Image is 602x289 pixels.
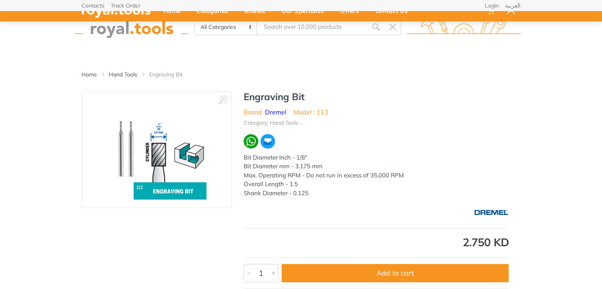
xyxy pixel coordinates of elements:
li: Brand : [244,107,286,117]
nav: breadcrumb [81,70,521,78]
div: Overall Length - 1.5 [244,180,509,198]
img: royal.tools Logo [407,16,521,38]
div: Bit Diameter Inch - 1/8" [244,153,509,198]
img: ma.webp [260,133,276,149]
a: Contacts [81,3,104,8]
div: Max. Operating RPM - Do not run in excess of 35,000 RPM [244,171,509,198]
img: Dremel [474,202,509,222]
a: Dremel [265,108,286,116]
h1: Engraving Bit [244,91,509,103]
a: Home [81,70,97,78]
select: Category [195,19,257,34]
div: 2.750 KD [244,237,509,248]
a: العربية [505,3,521,8]
div: Bit Diameter mm - 3.175 mm [244,162,509,198]
div: Shank Diameter - 0.125 [244,189,509,198]
a: Login [485,3,499,8]
input: Site search [257,19,368,35]
img: Royal Tools - Engraving Bit [107,100,206,200]
button: Add to cart [282,264,509,282]
li: Model : 113 [293,107,328,117]
a: Track Order [111,3,140,8]
li: Category: Hand Tools - [244,119,302,127]
img: wa.webp [244,134,258,149]
a: Hand Tools [109,70,137,78]
img: royal.tools Logo [75,16,189,38]
li: Engraving Bit [149,70,195,78]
